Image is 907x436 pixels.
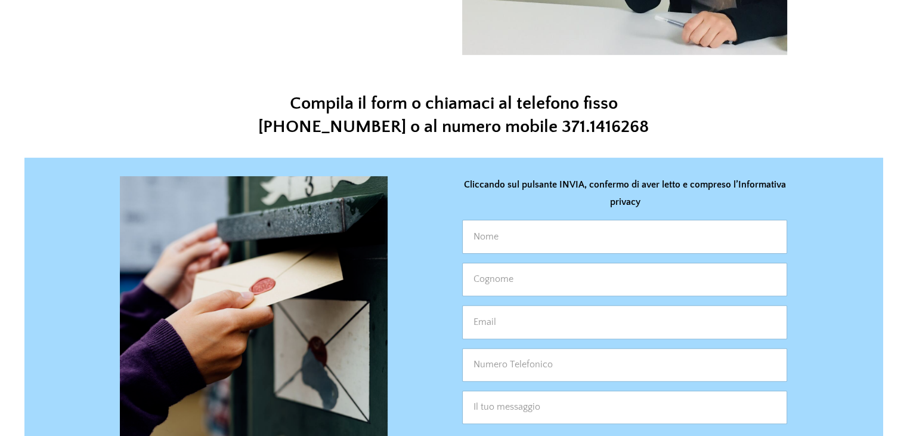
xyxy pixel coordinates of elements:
[462,348,787,382] input: Numero Telefonico
[464,179,786,207] strong: Cliccando sul pulsante INVIA, confermo di aver letto e compreso l’Informativa privacy
[462,305,787,339] input: Email
[462,391,787,424] input: Il tuo messaggio
[462,263,787,296] input: Cognome
[234,92,673,139] h2: Compila il form o chiamaci al telefono fisso [PHONE_NUMBER] o al numero mobile 371.1416268
[462,220,787,253] input: Nome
